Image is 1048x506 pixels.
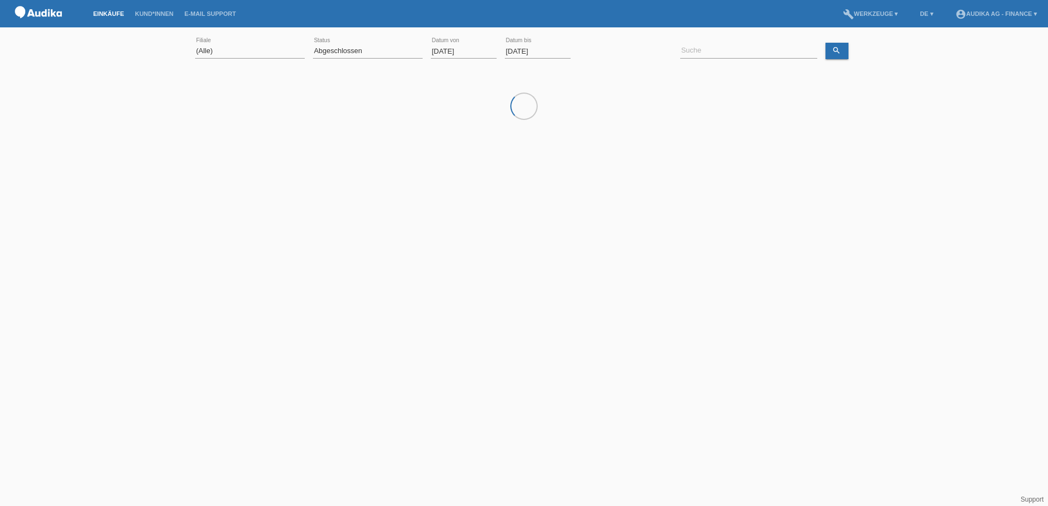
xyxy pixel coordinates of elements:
[1021,496,1044,503] a: Support
[11,21,66,30] a: POS — MF Group
[950,10,1043,17] a: account_circleAudika AG - Finance ▾
[825,43,848,59] a: search
[832,46,841,55] i: search
[843,9,854,20] i: build
[129,10,179,17] a: Kund*innen
[88,10,129,17] a: Einkäufe
[838,10,904,17] a: buildWerkzeuge ▾
[955,9,966,20] i: account_circle
[914,10,938,17] a: DE ▾
[179,10,242,17] a: E-Mail Support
